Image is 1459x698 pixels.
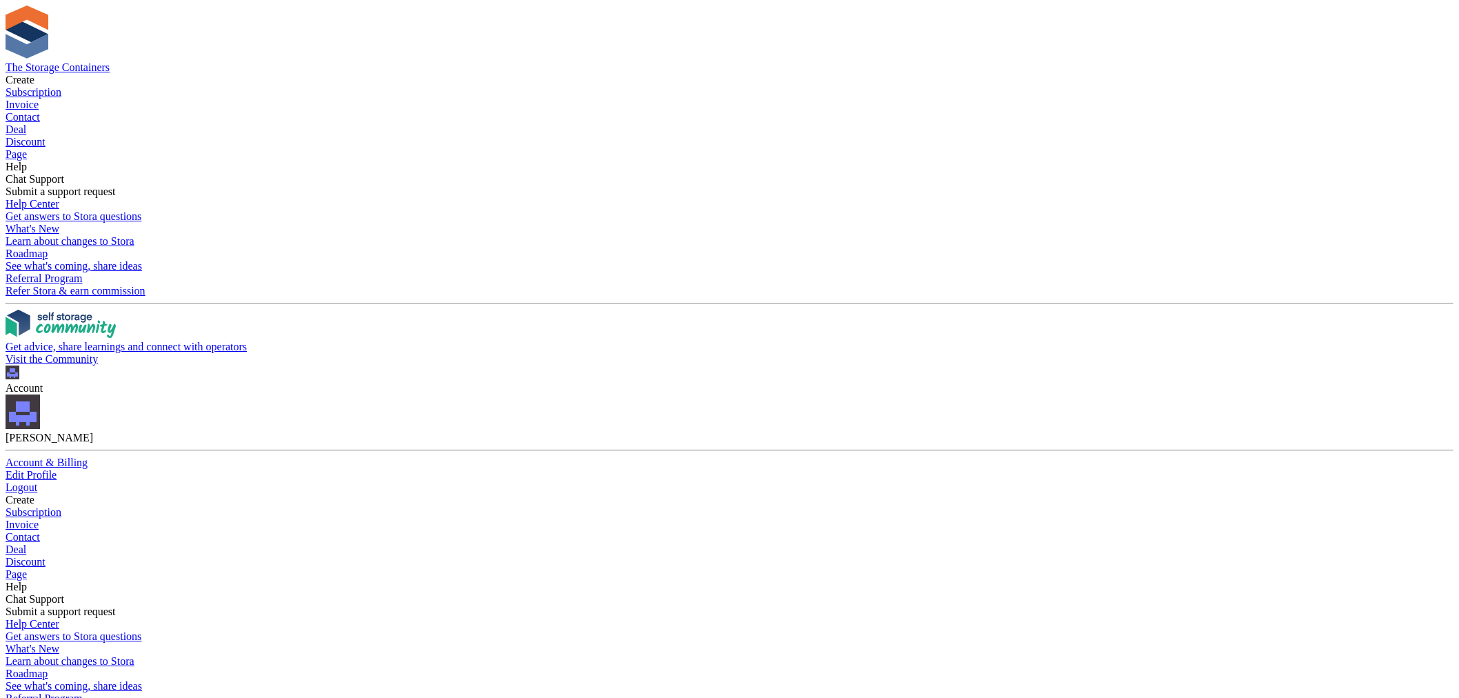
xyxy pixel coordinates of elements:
div: Submit a support request [6,186,1453,198]
span: Account [6,382,43,394]
div: Learn about changes to Stora [6,235,1453,248]
span: Help [6,581,27,592]
a: Discount [6,556,1453,568]
a: Subscription [6,506,1453,519]
a: Page [6,148,1453,161]
a: Deal [6,544,1453,556]
a: The Storage Containers [6,61,110,73]
div: Get advice, share learnings and connect with operators [6,341,1453,353]
a: What's New Learn about changes to Stora [6,223,1453,248]
div: Get answers to Stora questions [6,630,1453,643]
a: Contact [6,531,1453,544]
a: Subscription [6,86,1453,99]
img: stora-icon-8386f47178a22dfd0bd8f6a31ec36ba5ce8667c1dd55bd0f319d3a0aa187defe.svg [6,6,48,59]
a: Invoice [6,519,1453,531]
a: Discount [6,136,1453,148]
a: Deal [6,123,1453,136]
img: Dan Excell [6,395,40,429]
a: Get advice, share learnings and connect with operators Visit the Community [6,310,1453,366]
div: Refer Stora & earn commission [6,285,1453,297]
a: Page [6,568,1453,581]
span: Referral Program [6,272,83,284]
span: Help Center [6,198,59,210]
span: Create [6,494,34,506]
span: Create [6,74,34,86]
a: Logout [6,481,1453,494]
div: Learn about changes to Stora [6,655,1453,668]
a: Roadmap See what's coming, share ideas [6,668,1453,692]
div: Submit a support request [6,606,1453,618]
a: Contact [6,111,1453,123]
span: Roadmap [6,668,48,679]
a: Help Center Get answers to Stora questions [6,198,1453,223]
a: What's New Learn about changes to Stora [6,643,1453,668]
a: Roadmap See what's coming, share ideas [6,248,1453,272]
span: What's New [6,643,59,655]
span: Help Center [6,618,59,630]
span: Visit the Community [6,353,98,365]
a: Account & Billing [6,457,1453,469]
div: See what's coming, share ideas [6,680,1453,692]
span: Chat Support [6,593,64,605]
img: community-logo-e120dcb29bea30313fccf008a00513ea5fe9ad107b9d62852cae38739ed8438e.svg [6,310,116,338]
a: Edit Profile [6,469,1453,481]
a: Invoice [6,99,1453,111]
div: [PERSON_NAME] [6,432,1453,444]
a: Help Center Get answers to Stora questions [6,618,1453,643]
span: What's New [6,223,59,235]
a: Referral Program Refer Stora & earn commission [6,272,1453,297]
div: See what's coming, share ideas [6,260,1453,272]
span: Help [6,161,27,172]
span: Roadmap [6,248,48,259]
span: Chat Support [6,173,64,185]
div: Get answers to Stora questions [6,210,1453,223]
img: Dan Excell [6,366,19,379]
